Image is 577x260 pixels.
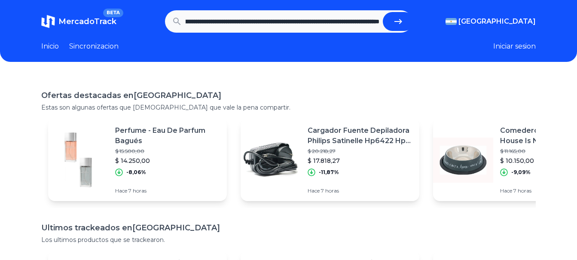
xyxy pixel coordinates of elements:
a: Featured imageCargador Fuente Depiladora Philips Satinelle Hp6422 Hp-6422$ 20.218,27$ 17.818,27-1... [241,119,419,201]
img: Argentina [446,18,457,25]
p: $ 20.218,27 [308,148,412,155]
p: -8,06% [126,169,146,176]
p: Perfume - Eau De Parfum Bagués [115,125,220,146]
span: [GEOGRAPHIC_DATA] [458,16,536,27]
p: Los ultimos productos que se trackearon. [41,236,536,244]
img: MercadoTrack [41,15,55,28]
span: BETA [103,9,123,17]
p: $ 17.818,27 [308,156,412,165]
h1: Ofertas destacadas en [GEOGRAPHIC_DATA] [41,89,536,101]
p: Hace 7 horas [115,187,220,194]
p: $ 15.500,00 [115,148,220,155]
img: Featured image [48,130,108,190]
img: Featured image [433,130,493,190]
p: Hace 7 horas [308,187,412,194]
button: Iniciar sesion [493,41,536,52]
a: MercadoTrackBETA [41,15,116,28]
a: Inicio [41,41,59,52]
img: Featured image [241,130,301,190]
p: -11,87% [319,169,339,176]
span: MercadoTrack [58,17,116,26]
p: Estas son algunas ofertas que [DEMOGRAPHIC_DATA] que vale la pena compartir. [41,103,536,112]
a: Featured imagePerfume - Eau De Parfum Bagués$ 15.500,00$ 14.250,00-8,06%Hace 7 horas [48,119,227,201]
h1: Ultimos trackeados en [GEOGRAPHIC_DATA] [41,222,536,234]
a: Sincronizacion [69,41,119,52]
p: $ 14.250,00 [115,156,220,165]
button: [GEOGRAPHIC_DATA] [446,16,536,27]
p: Cargador Fuente Depiladora Philips Satinelle Hp6422 Hp-6422 [308,125,412,146]
p: -9,09% [511,169,531,176]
